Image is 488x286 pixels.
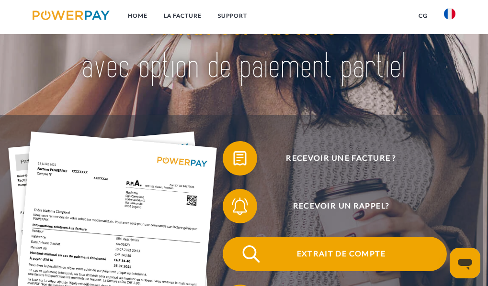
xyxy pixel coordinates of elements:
a: Home [120,7,156,24]
img: qb_search.svg [240,243,262,265]
a: CG [410,7,436,24]
span: Extrait de compte [236,237,447,271]
button: Recevoir un rappel? [223,189,447,223]
iframe: Bouton de lancement de la fenêtre de messagerie [450,248,480,278]
a: Extrait de compte [210,235,459,273]
button: Extrait de compte [223,237,447,271]
img: fr [444,8,455,20]
a: Recevoir un rappel? [210,187,459,225]
span: Recevoir un rappel? [236,189,447,223]
img: qb_bell.svg [229,196,251,217]
button: Recevoir une facture ? [223,141,447,176]
a: LA FACTURE [156,7,210,24]
a: Support [210,7,255,24]
a: Recevoir une facture ? [210,139,459,177]
img: qb_bill.svg [229,148,251,169]
span: Recevoir une facture ? [236,141,447,176]
img: logo-powerpay.svg [33,11,110,20]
